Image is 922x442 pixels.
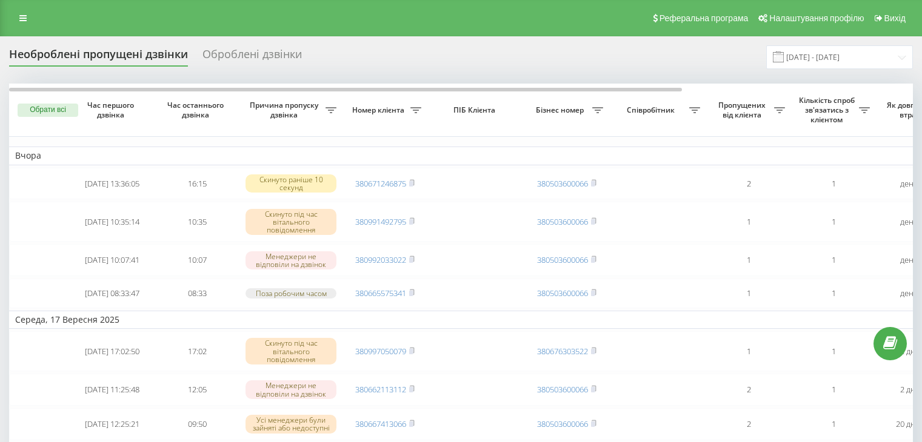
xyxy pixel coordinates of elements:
[884,13,906,23] span: Вихід
[706,168,791,200] td: 2
[202,48,302,67] div: Оброблені дзвінки
[155,168,239,200] td: 16:15
[355,178,406,189] a: 380671246875
[791,374,876,406] td: 1
[18,104,78,117] button: Обрати всі
[155,374,239,406] td: 12:05
[791,279,876,308] td: 1
[355,418,406,429] a: 380667413066
[70,331,155,371] td: [DATE] 17:02:50
[349,105,410,115] span: Номер клієнта
[246,415,336,433] div: Усі менеджери були зайняті або недоступні
[246,101,326,119] span: Причина пропуску дзвінка
[791,331,876,371] td: 1
[155,244,239,276] td: 10:07
[797,96,859,124] span: Кількість спроб зв'язатись з клієнтом
[355,346,406,357] a: 380997050079
[164,101,230,119] span: Час останнього дзвінка
[246,338,336,364] div: Скинуто під час вітального повідомлення
[615,105,689,115] span: Співробітник
[706,202,791,242] td: 1
[355,254,406,265] a: 380992033022
[246,174,336,193] div: Скинуто раніше 10 секунд
[537,216,588,227] a: 380503600066
[246,251,336,269] div: Менеджери не відповіли на дзвінок
[769,13,864,23] span: Налаштування профілю
[530,105,592,115] span: Бізнес номер
[537,418,588,429] a: 380503600066
[155,331,239,371] td: 17:02
[537,384,588,395] a: 380503600066
[155,408,239,440] td: 09:50
[9,48,188,67] div: Необроблені пропущені дзвінки
[355,216,406,227] a: 380991492795
[791,202,876,242] td: 1
[246,380,336,398] div: Менеджери не відповіли на дзвінок
[155,279,239,308] td: 08:33
[155,202,239,242] td: 10:35
[537,178,588,189] a: 380503600066
[79,101,145,119] span: Час першого дзвінка
[791,408,876,440] td: 1
[706,244,791,276] td: 1
[70,374,155,406] td: [DATE] 11:25:48
[706,374,791,406] td: 2
[70,202,155,242] td: [DATE] 10:35:14
[706,408,791,440] td: 2
[706,279,791,308] td: 1
[537,346,588,357] a: 380676303522
[246,288,336,299] div: Поза робочим часом
[70,244,155,276] td: [DATE] 10:07:41
[706,331,791,371] td: 1
[70,168,155,200] td: [DATE] 13:36:05
[70,408,155,440] td: [DATE] 12:25:21
[70,279,155,308] td: [DATE] 08:33:47
[355,288,406,299] a: 380665575341
[791,244,876,276] td: 1
[791,168,876,200] td: 1
[438,105,514,115] span: ПІБ Клієнта
[246,209,336,236] div: Скинуто під час вітального повідомлення
[712,101,774,119] span: Пропущених від клієнта
[537,288,588,299] a: 380503600066
[660,13,749,23] span: Реферальна програма
[355,384,406,395] a: 380662113112
[537,254,588,265] a: 380503600066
